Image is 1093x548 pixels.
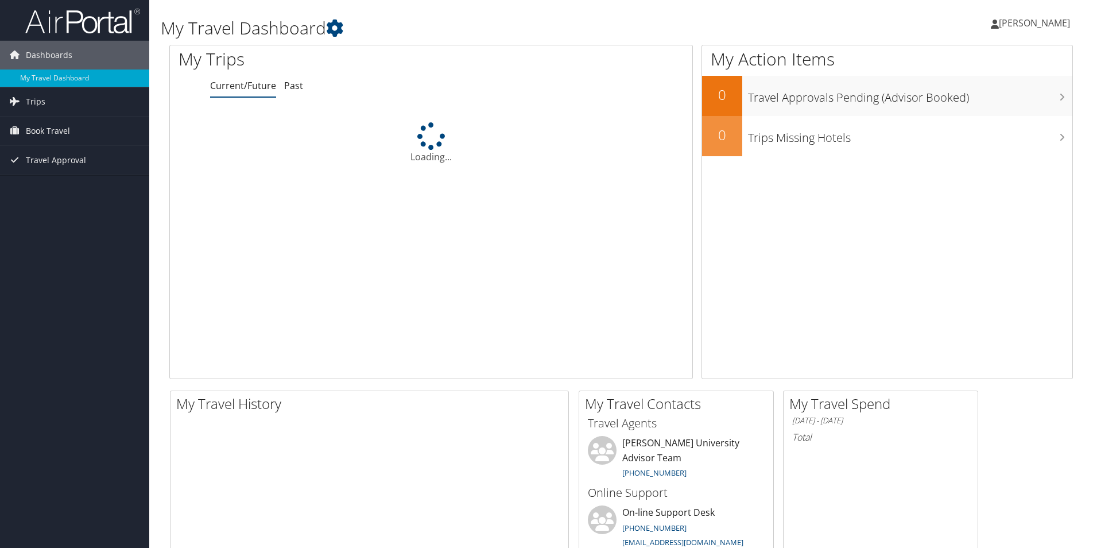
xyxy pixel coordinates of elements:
[170,122,692,164] div: Loading...
[622,537,743,547] a: [EMAIL_ADDRESS][DOMAIN_NAME]
[792,415,969,426] h6: [DATE] - [DATE]
[161,16,774,40] h1: My Travel Dashboard
[702,85,742,105] h2: 0
[622,523,687,533] a: [PHONE_NUMBER]
[176,394,568,414] h2: My Travel History
[792,431,969,443] h6: Total
[748,124,1072,146] h3: Trips Missing Hotels
[284,79,303,92] a: Past
[179,47,466,71] h1: My Trips
[702,116,1072,156] a: 0Trips Missing Hotels
[26,41,72,70] span: Dashboards
[26,87,45,116] span: Trips
[582,436,770,483] li: [PERSON_NAME] University Advisor Team
[25,7,140,34] img: airportal-logo.png
[26,146,86,175] span: Travel Approval
[210,79,276,92] a: Current/Future
[585,394,773,414] h2: My Travel Contacts
[702,47,1072,71] h1: My Action Items
[789,394,978,414] h2: My Travel Spend
[588,485,765,501] h3: Online Support
[991,6,1082,40] a: [PERSON_NAME]
[999,17,1070,29] span: [PERSON_NAME]
[588,415,765,431] h3: Travel Agents
[26,117,70,145] span: Book Travel
[702,125,742,145] h2: 0
[622,468,687,478] a: [PHONE_NUMBER]
[702,76,1072,116] a: 0Travel Approvals Pending (Advisor Booked)
[748,84,1072,106] h3: Travel Approvals Pending (Advisor Booked)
